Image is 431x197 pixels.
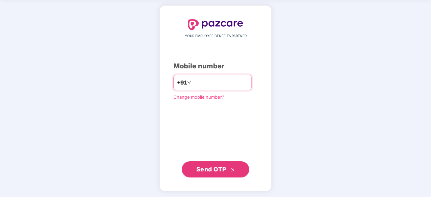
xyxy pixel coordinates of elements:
button: Send OTPdouble-right [182,161,249,177]
img: logo [188,19,243,30]
span: double-right [231,168,235,172]
div: Mobile number [173,61,258,71]
span: Send OTP [196,166,226,173]
span: YOUR EMPLOYEE BENEFITS PARTNER [185,33,247,39]
span: down [187,80,191,85]
a: Change mobile number? [173,94,224,100]
span: +91 [177,78,187,87]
